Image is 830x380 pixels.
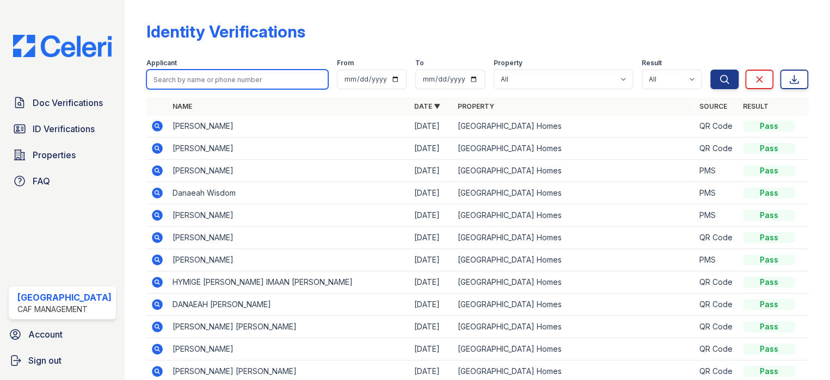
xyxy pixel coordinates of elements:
[743,254,795,265] div: Pass
[4,35,120,57] img: CE_Logo_Blue-a8612792a0a2168367f1c8372b55b34899dd931a85d93a1a3d3e32e68fde9ad4.png
[410,115,453,138] td: [DATE]
[168,182,410,204] td: Danaeah Wisdom
[695,138,739,160] td: QR Code
[743,188,795,198] div: Pass
[695,316,739,338] td: QR Code
[410,138,453,160] td: [DATE]
[453,338,695,360] td: [GEOGRAPHIC_DATA] Homes
[695,294,739,316] td: QR Code
[9,170,116,192] a: FAQ
[415,59,424,67] label: To
[410,227,453,249] td: [DATE]
[33,148,76,161] span: Properties
[9,118,116,140] a: ID Verifications
[337,59,354,67] label: From
[695,160,739,182] td: PMS
[453,115,695,138] td: [GEOGRAPHIC_DATA] Homes
[743,299,795,310] div: Pass
[168,294,410,316] td: DANAEAH [PERSON_NAME]
[458,102,494,110] a: Property
[33,175,50,188] span: FAQ
[699,102,727,110] a: Source
[453,138,695,160] td: [GEOGRAPHIC_DATA] Homes
[168,249,410,271] td: [PERSON_NAME]
[743,232,795,243] div: Pass
[410,294,453,316] td: [DATE]
[494,59,522,67] label: Property
[453,249,695,271] td: [GEOGRAPHIC_DATA] Homes
[743,121,795,132] div: Pass
[28,328,63,341] span: Account
[17,291,112,304] div: [GEOGRAPHIC_DATA]
[695,271,739,294] td: QR Code
[453,271,695,294] td: [GEOGRAPHIC_DATA] Homes
[695,338,739,360] td: QR Code
[743,366,795,377] div: Pass
[743,165,795,176] div: Pass
[410,182,453,204] td: [DATE]
[9,92,116,114] a: Doc Verifications
[146,70,328,89] input: Search by name or phone number
[168,138,410,160] td: [PERSON_NAME]
[453,294,695,316] td: [GEOGRAPHIC_DATA] Homes
[33,122,95,135] span: ID Verifications
[173,102,192,110] a: Name
[453,316,695,338] td: [GEOGRAPHIC_DATA] Homes
[168,227,410,249] td: [PERSON_NAME]
[410,160,453,182] td: [DATE]
[743,102,768,110] a: Result
[4,350,120,371] a: Sign out
[410,204,453,227] td: [DATE]
[33,96,103,109] span: Doc Verifications
[743,321,795,332] div: Pass
[168,316,410,338] td: [PERSON_NAME] [PERSON_NAME]
[642,59,662,67] label: Result
[28,354,62,367] span: Sign out
[410,338,453,360] td: [DATE]
[695,227,739,249] td: QR Code
[743,210,795,221] div: Pass
[743,143,795,154] div: Pass
[695,249,739,271] td: PMS
[146,59,177,67] label: Applicant
[453,182,695,204] td: [GEOGRAPHIC_DATA] Homes
[168,160,410,182] td: [PERSON_NAME]
[414,102,440,110] a: Date ▼
[17,304,112,315] div: CAF Management
[453,160,695,182] td: [GEOGRAPHIC_DATA] Homes
[168,271,410,294] td: HYMIGE [PERSON_NAME] IMAAN [PERSON_NAME]
[743,277,795,288] div: Pass
[453,227,695,249] td: [GEOGRAPHIC_DATA] Homes
[695,115,739,138] td: QR Code
[4,323,120,345] a: Account
[743,344,795,354] div: Pass
[695,182,739,204] td: PMS
[146,22,305,41] div: Identity Verifications
[695,204,739,227] td: PMS
[9,144,116,166] a: Properties
[168,115,410,138] td: [PERSON_NAME]
[168,204,410,227] td: [PERSON_NAME]
[168,338,410,360] td: [PERSON_NAME]
[410,316,453,338] td: [DATE]
[410,249,453,271] td: [DATE]
[453,204,695,227] td: [GEOGRAPHIC_DATA] Homes
[410,271,453,294] td: [DATE]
